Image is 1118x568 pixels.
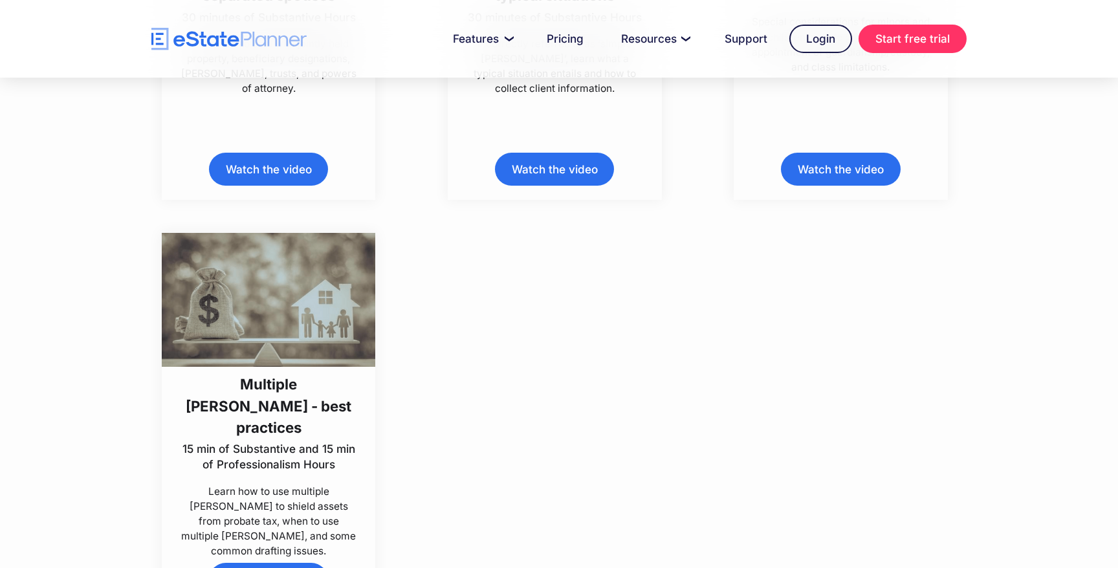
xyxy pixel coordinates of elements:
[179,441,358,472] p: 15 min of Substantive and 15 min of Professionalism Hours
[209,153,328,186] a: Watch the video
[495,153,614,186] a: Watch the video
[606,26,703,52] a: Resources
[531,26,599,52] a: Pricing
[179,373,358,438] h3: Multiple [PERSON_NAME] - best practices
[437,26,525,52] a: Features
[789,25,852,53] a: Login
[859,25,967,53] a: Start free trial
[151,28,307,50] a: home
[179,484,358,559] p: Learn how to use multiple [PERSON_NAME] to shield assets from probate tax, when to use multiple [...
[162,233,376,558] a: Multiple [PERSON_NAME] - best practices15 min of Substantive and 15 min of Professionalism HoursL...
[781,153,900,186] a: Watch the video
[709,26,783,52] a: Support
